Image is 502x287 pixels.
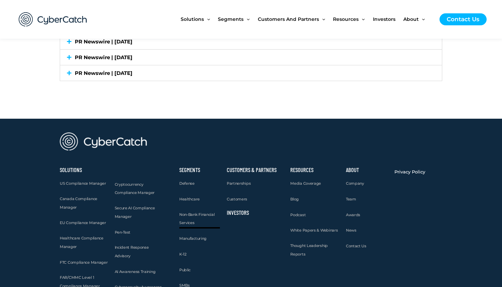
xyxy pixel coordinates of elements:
span: Company [346,181,364,186]
span: Incident Response Advisory [115,245,149,258]
a: Public [179,266,191,274]
a: PR Newswire | [DATE] [75,70,133,76]
span: Defense [179,181,195,186]
span: Non-Bank Financial Services [179,212,215,225]
a: Investors [227,209,249,216]
a: Contact Us [346,242,366,250]
span: Manufacturing [179,236,207,241]
a: US Compliance Manager [60,179,106,188]
span: About [403,5,419,34]
span: Awards [346,212,360,217]
a: EU Compliance Manager [60,219,106,227]
a: Manufacturing [179,234,207,243]
span: Resources [333,5,359,34]
img: CyberCatch [12,5,94,34]
a: Company [346,179,364,188]
span: Menu Toggle [243,5,250,34]
span: Customers and Partners [258,5,319,34]
a: Cryptocurrency Compliance Manager [115,180,165,197]
span: News [346,228,357,233]
span: Menu Toggle [359,5,365,34]
span: Public [179,268,191,272]
h2: Solutions [60,168,108,172]
span: Solutions [181,5,204,34]
span: Healthcare Compliance Manager [60,236,103,249]
span: Canada Compliance Manager [60,196,97,210]
a: K-12 [179,250,186,259]
a: Pen-Test [115,228,131,237]
a: White Papers & Webinars [290,226,338,235]
h2: Customers & Partners [227,168,284,172]
span: Partnerships [227,181,251,186]
span: Blog [290,197,299,201]
a: Contact Us [440,13,487,25]
a: PR Newswire | [DATE] [75,38,133,45]
span: Investors [373,5,395,34]
a: Blog [290,195,299,204]
span: Podcast [290,212,306,217]
a: Incident Response Advisory [115,243,165,260]
a: PR Newswire | [DATE] [75,54,133,61]
a: Investors [373,5,403,34]
span: Cryptocurrency Compliance Manager [115,182,155,195]
span: AI Awareness Training [115,269,156,274]
span: Thought Leadership Reports [290,243,328,257]
a: Podcast [290,211,306,219]
a: Media Coverage [290,179,321,188]
a: Customers [227,195,247,204]
h2: About [346,168,388,172]
span: Pen-Test [115,230,131,235]
a: News [346,226,357,235]
span: US Compliance Manager [60,181,106,186]
a: Healthcare Compliance Manager [60,234,108,251]
a: Healthcare [179,195,200,204]
span: Contact Us [346,244,366,248]
span: Menu Toggle [419,5,425,34]
span: White Papers & Webinars [290,228,338,233]
a: Defense [179,179,195,188]
span: Segments [218,5,243,34]
a: Canada Compliance Manager [60,195,108,212]
a: Non-Bank Financial Services [179,210,220,227]
nav: Site Navigation: New Main Menu [181,5,433,34]
span: Menu Toggle [204,5,210,34]
span: Team [346,197,356,201]
span: FTC Compliance Manager [60,260,108,265]
a: Team [346,195,356,204]
span: Healthcare [179,197,200,201]
span: Media Coverage [290,181,321,186]
span: Secure AI Compliance Manager [115,206,155,219]
span: EU Compliance Manager [60,220,106,225]
a: Secure AI Compliance Manager [115,204,165,221]
a: Awards [346,211,360,219]
a: FTC Compliance Manager [60,258,108,267]
span: Customers [227,197,247,201]
a: Thought Leadership Reports [290,242,339,259]
span: Menu Toggle [319,5,325,34]
a: AI Awareness Training [115,268,156,276]
h2: Resources [290,168,339,172]
a: Partnerships [227,179,251,188]
span: K-12 [179,252,186,257]
span: Privacy Policy [394,169,425,174]
h2: Segments [179,168,220,172]
a: Privacy Policy [394,168,425,176]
